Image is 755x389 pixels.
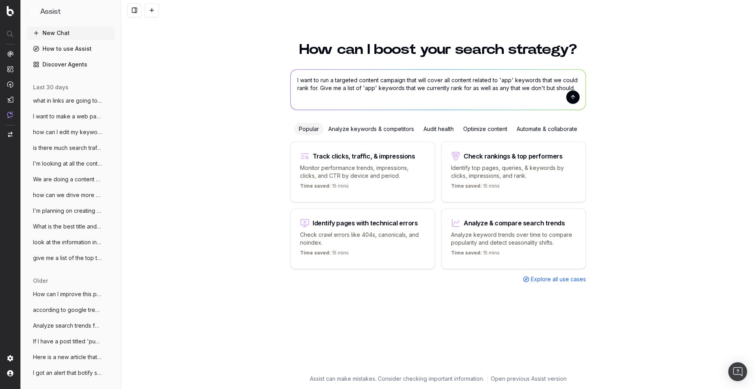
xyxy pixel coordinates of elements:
div: Audit health [419,123,459,135]
button: I'm planning on creating a blog post for [27,205,115,217]
button: New Chat [27,27,115,39]
img: Intelligence [7,66,13,72]
span: I want to make a web page for this keywo [33,112,102,120]
button: We are doing a content analysis of our w [27,173,115,186]
button: If I have a post titled 'pumpkin colorin [27,335,115,348]
button: how can I edit my keyword groups [27,126,115,138]
span: I'm looking at all the content on /learn [33,160,102,168]
button: how can we drive more clicks to this web [27,189,115,201]
span: is there much search traffic around spec [33,144,102,152]
div: Automate & collaborate [512,123,582,135]
img: Assist [30,8,37,15]
span: how can I edit my keyword groups [33,128,102,136]
div: Analyze keywords & competitors [324,123,419,135]
p: Identify top pages, queries, & keywords by clicks, impressions, and rank. [451,164,576,180]
img: Setting [7,355,13,361]
button: How can I improve this page? What Is Ta [27,288,115,301]
a: Discover Agents [27,58,115,71]
p: 15 mins [300,183,349,192]
button: I got an alert that botify sees an incre [27,367,115,379]
img: Assist [7,111,13,118]
span: according to google trends what states i [33,306,102,314]
a: Explore all use cases [523,275,586,283]
button: is there much search traffic around spec [27,142,115,154]
span: Time saved: [451,183,482,189]
span: last 30 days [33,83,68,91]
p: Assist can make mistakes. Consider checking important information. [310,375,484,383]
div: Optimize content [459,123,512,135]
button: Analyze search trends for: according to [27,319,115,332]
button: I want to make a web page for this keywo [27,110,115,123]
button: I'm looking at all the content on /learn [27,157,115,170]
div: Check rankings & top performers [464,153,563,159]
span: If I have a post titled 'pumpkin colorin [33,337,102,345]
button: Here is a new article that we are about [27,351,115,363]
button: What is the best title and URL for this [27,220,115,233]
div: Popular [294,123,324,135]
div: Identify pages with technical errors [313,220,418,226]
span: give me a list of the top ten pages of c [33,254,102,262]
button: give me a list of the top ten pages of c [27,252,115,264]
img: Activation [7,81,13,88]
div: Analyze & compare search trends [464,220,565,226]
span: Here is a new article that we are about [33,353,102,361]
span: Time saved: [300,250,331,256]
span: We are doing a content analysis of our w [33,175,102,183]
span: I got an alert that botify sees an incre [33,369,102,377]
span: How can I improve this page? What Is Ta [33,290,102,298]
span: Explore all use cases [531,275,586,283]
span: Analyze search trends for: according to [33,322,102,330]
button: look at the information in this article [27,236,115,249]
button: what in links are going to this page? ht [27,94,115,107]
span: older [33,277,48,285]
h1: How can I boost your search strategy? [290,42,586,57]
a: Open previous Assist version [491,375,567,383]
div: Open Intercom Messenger [728,362,747,381]
span: What is the best title and URL for this [33,223,102,230]
p: Analyze keyword trends over time to compare popularity and detect seasonality shifts. [451,231,576,247]
p: 15 mins [451,250,500,259]
span: what in links are going to this page? ht [33,97,102,105]
span: look at the information in this article [33,238,102,246]
p: 15 mins [300,250,349,259]
p: Monitor performance trends, impressions, clicks, and CTR by device and period. [300,164,425,180]
img: My account [7,370,13,376]
button: Assist [30,6,112,17]
img: Botify logo [7,6,14,16]
span: Time saved: [300,183,331,189]
span: Time saved: [451,250,482,256]
img: Switch project [8,132,13,137]
span: I'm planning on creating a blog post for [33,207,102,215]
textarea: I want to run a targeted content campaign that will cover all content related to 'app' keywords t... [291,70,586,110]
p: Check crawl errors like 404s, canonicals, and noindex. [300,231,425,247]
button: according to google trends what states i [27,304,115,316]
div: Track clicks, traffic, & impressions [313,153,415,159]
a: How to use Assist [27,42,115,55]
h1: Assist [40,6,61,17]
img: Analytics [7,51,13,57]
p: 15 mins [451,183,500,192]
span: how can we drive more clicks to this web [33,191,102,199]
img: Studio [7,96,13,103]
